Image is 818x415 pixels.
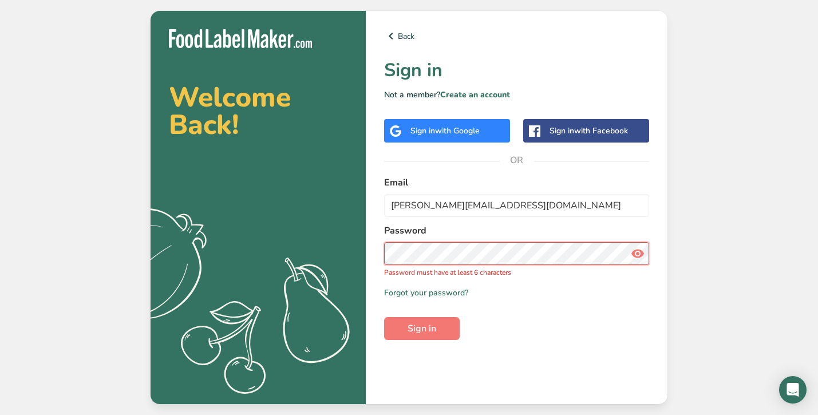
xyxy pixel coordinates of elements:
span: with Facebook [574,125,628,136]
span: Sign in [408,322,436,335]
div: Sign in [410,125,480,137]
a: Forgot your password? [384,287,468,299]
h2: Welcome Back! [169,84,347,139]
button: Sign in [384,317,460,340]
label: Password [384,224,649,238]
input: Enter Your Email [384,194,649,217]
p: Password must have at least 6 characters [384,267,649,278]
a: Create an account [440,89,510,100]
img: Food Label Maker [169,29,312,48]
div: Sign in [550,125,628,137]
label: Email [384,176,649,189]
div: Open Intercom Messenger [779,376,807,404]
a: Back [384,29,649,43]
p: Not a member? [384,89,649,101]
span: with Google [435,125,480,136]
span: OR [500,143,534,177]
h1: Sign in [384,57,649,84]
